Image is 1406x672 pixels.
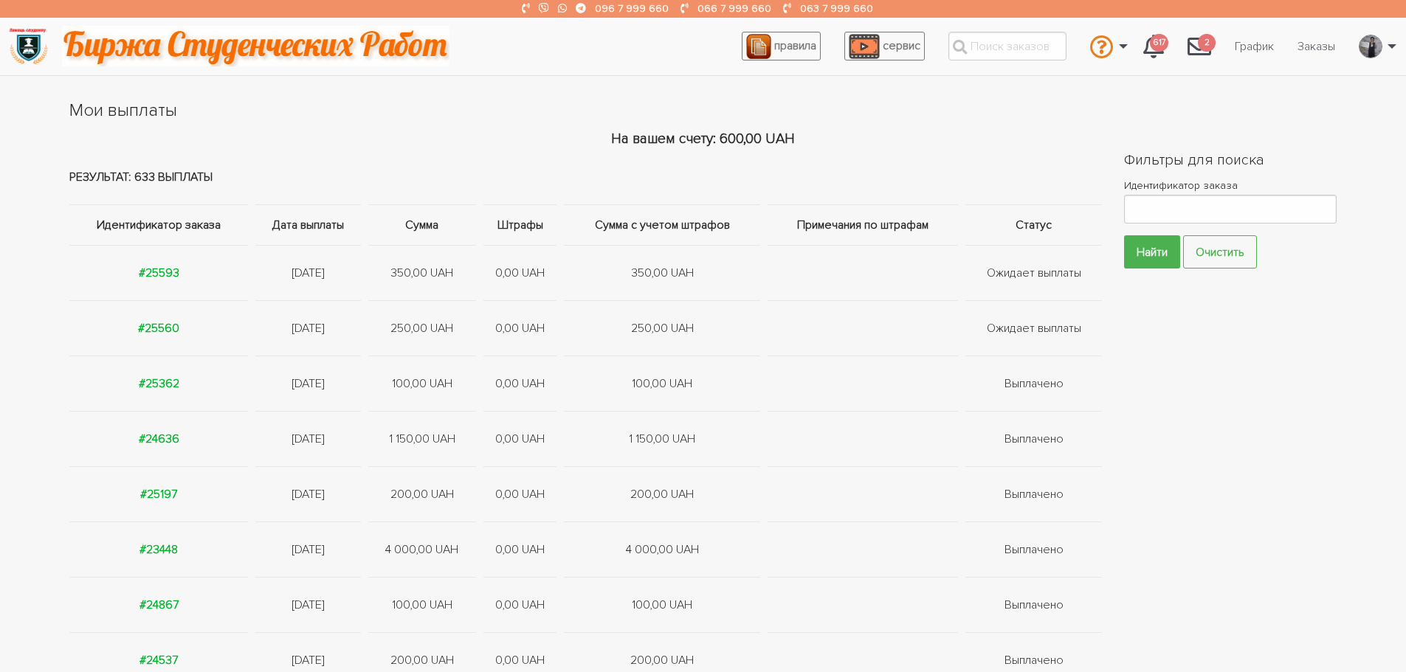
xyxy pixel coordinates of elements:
td: Выплачено [962,356,1102,411]
img: 20171208_160937.jpg [1360,35,1382,58]
td: Выплачено [962,577,1102,632]
td: 0,00 UAH [480,466,561,522]
td: 0,00 UAH [480,245,561,300]
td: 100,00 UAH [560,356,763,411]
a: #24636 [139,432,179,446]
a: #23448 [139,542,178,557]
div: На вашем счету: 600,00 UAH [69,128,1336,150]
td: [DATE] [252,411,365,466]
th: Примечания по штрафам [764,204,962,245]
td: 0,00 UAH [480,356,561,411]
td: 100,00 UAH [560,577,763,632]
td: 200,00 UAH [365,466,480,522]
td: Выплачено [962,411,1102,466]
a: График [1223,32,1286,60]
td: Выплачено [962,466,1102,522]
a: #25560 [138,321,179,336]
a: 2 [1176,27,1223,66]
a: #25362 [139,376,179,391]
a: #24867 [139,597,179,612]
td: [DATE] [252,466,365,522]
img: agreement_icon-feca34a61ba7f3d1581b08bc946b2ec1ccb426f67415f344566775c155b7f62c.png [746,34,771,59]
td: 0,00 UAH [480,577,561,632]
td: 4 000,00 UAH [560,522,763,577]
td: Ожидает выплаты [962,300,1102,356]
td: [DATE] [252,245,365,300]
td: 4 000,00 UAH [365,522,480,577]
img: motto-2ce64da2796df845c65ce8f9480b9c9d679903764b3ca6da4b6de107518df0fe.gif [62,26,449,66]
a: #25197 [140,487,177,502]
td: 250,00 UAH [365,300,480,356]
td: 250,00 UAH [560,300,763,356]
th: Сумма [365,204,480,245]
a: #24537 [139,653,178,668]
th: Идентификатор заказа [69,204,252,245]
a: #25593 [139,266,179,280]
a: 063 7 999 660 [800,2,873,15]
span: 2 [1198,34,1216,52]
a: 066 7 999 660 [697,2,771,15]
img: play_icon-49f7f135c9dc9a03216cfdbccbe1e3994649169d890fb554cedf0eac35a01ba8.png [849,34,880,59]
a: сервис [844,32,925,60]
td: 1 150,00 UAH [365,411,480,466]
td: 350,00 UAH [560,245,763,300]
td: [DATE] [252,577,365,632]
span: 617 [1150,34,1168,52]
td: 1 150,00 UAH [560,411,763,466]
td: 0,00 UAH [480,300,561,356]
td: 100,00 UAH [365,577,480,632]
th: Штрафы [480,204,561,245]
td: 100,00 UAH [365,356,480,411]
span: сервис [883,38,920,53]
a: Заказы [1286,32,1347,60]
td: 200,00 UAH [560,466,763,522]
td: Ожидает выплаты [962,245,1102,300]
th: Дата выплаты [252,204,365,245]
td: [DATE] [252,356,365,411]
a: правила [742,32,821,60]
h1: Мои выплаты [69,98,1336,123]
td: 0,00 UAH [480,522,561,577]
td: Результат: 633 выплаты [69,150,1102,205]
label: Идентификатор заказа [1124,176,1337,195]
span: правила [774,38,816,53]
a: 096 7 999 660 [595,2,669,15]
td: 350,00 UAH [365,245,480,300]
td: [DATE] [252,522,365,577]
th: Сумма с учетом штрафов [560,204,763,245]
td: 0,00 UAH [480,411,561,466]
input: Найти [1124,235,1180,269]
td: Выплачено [962,522,1102,577]
td: [DATE] [252,300,365,356]
input: Поиск заказов [948,32,1066,60]
img: logo-135dea9cf721667cc4ddb0c1795e3ba8b7f362e3d0c04e2cc90b931989920324.png [8,26,49,66]
a: 617 [1131,27,1176,66]
a: Очистить [1183,235,1257,269]
th: Статус [962,204,1102,245]
h2: Фильтры для поиска [1124,150,1337,170]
